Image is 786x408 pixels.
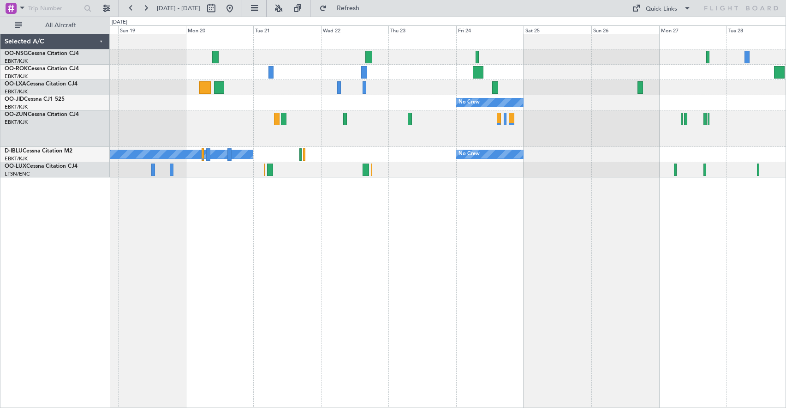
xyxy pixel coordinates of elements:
[5,171,30,177] a: LFSN/ENC
[5,164,26,169] span: OO-LUX
[524,25,591,34] div: Sat 25
[5,51,79,56] a: OO-NSGCessna Citation CJ4
[627,1,696,16] button: Quick Links
[5,51,28,56] span: OO-NSG
[5,119,28,126] a: EBKT/KJK
[5,112,79,117] a: OO-ZUNCessna Citation CJ4
[5,97,24,102] span: OO-JID
[5,73,28,80] a: EBKT/KJK
[659,25,727,34] div: Mon 27
[10,18,100,33] button: All Aircraft
[458,96,480,110] div: No Crew
[388,25,456,34] div: Thu 23
[186,25,254,34] div: Mon 20
[118,25,186,34] div: Sun 19
[5,148,72,154] a: D-IBLUCessna Citation M2
[5,66,28,72] span: OO-ROK
[456,25,524,34] div: Fri 24
[591,25,659,34] div: Sun 26
[5,66,79,72] a: OO-ROKCessna Citation CJ4
[329,5,368,12] span: Refresh
[458,147,480,161] div: No Crew
[646,5,677,14] div: Quick Links
[28,1,81,15] input: Trip Number
[5,164,77,169] a: OO-LUXCessna Citation CJ4
[5,155,28,162] a: EBKT/KJK
[5,97,65,102] a: OO-JIDCessna CJ1 525
[5,104,28,110] a: EBKT/KJK
[5,148,23,154] span: D-IBLU
[321,25,389,34] div: Wed 22
[315,1,370,16] button: Refresh
[157,4,200,12] span: [DATE] - [DATE]
[5,112,28,117] span: OO-ZUN
[5,88,28,95] a: EBKT/KJK
[112,18,127,26] div: [DATE]
[24,22,97,29] span: All Aircraft
[5,81,26,87] span: OO-LXA
[5,58,28,65] a: EBKT/KJK
[253,25,321,34] div: Tue 21
[5,81,77,87] a: OO-LXACessna Citation CJ4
